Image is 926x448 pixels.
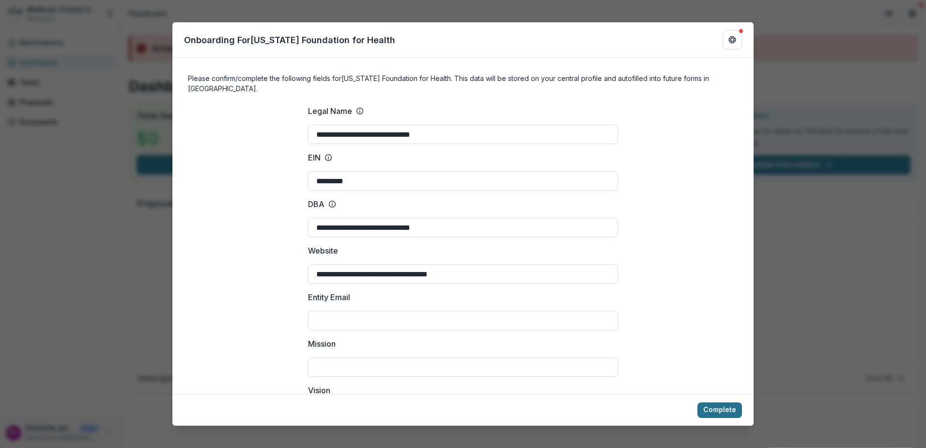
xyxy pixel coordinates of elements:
p: DBA [308,198,324,210]
p: Website [308,245,338,256]
p: Legal Name [308,105,352,117]
p: Onboarding For [US_STATE] Foundation for Health [184,33,395,47]
h4: Please confirm/complete the following fields for [US_STATE] Foundation for Health . This data wil... [188,73,738,94]
button: Complete [697,402,742,418]
p: EIN [308,152,321,163]
p: Mission [308,338,336,350]
button: Get Help [723,30,742,49]
p: Entity Email [308,291,350,303]
p: Vision [308,384,330,396]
